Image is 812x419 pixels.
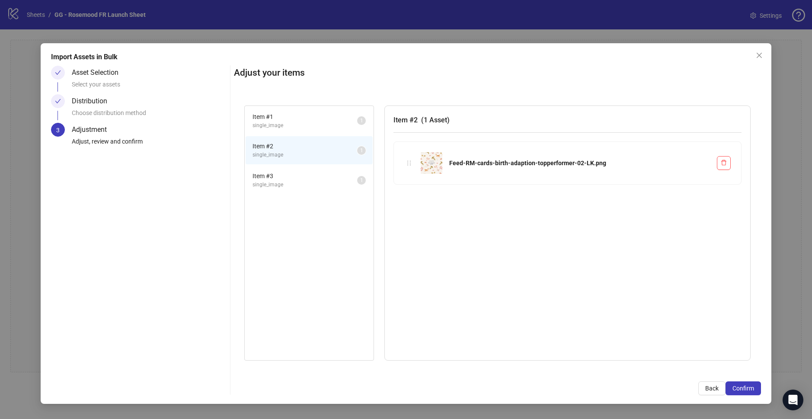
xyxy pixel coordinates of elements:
span: Confirm [732,385,754,392]
span: 1 [360,147,363,154]
button: Delete [717,156,731,170]
img: Feed-RM-cards-birth-adaption-topperformer-02-LK.png [421,152,442,174]
span: single_image [253,181,357,189]
button: Back [698,381,726,395]
div: Select your assets [72,80,227,94]
span: 1 [360,177,363,183]
span: close [756,52,763,59]
sup: 1 [357,176,366,185]
span: Item # 1 [253,112,357,122]
span: delete [721,160,727,166]
span: check [55,98,61,104]
span: single_image [253,151,357,159]
span: ( 1 Asset ) [421,116,450,124]
button: Close [752,48,766,62]
div: Feed-RM-cards-birth-adaption-topperformer-02-LK.png [449,158,710,168]
span: 1 [360,118,363,124]
div: Import Assets in Bulk [51,52,761,62]
div: Adjust, review and confirm [72,137,227,151]
h2: Adjust your items [234,66,761,80]
span: Back [705,385,719,392]
div: Open Intercom Messenger [783,390,803,410]
span: check [55,70,61,76]
sup: 1 [357,116,366,125]
div: Distribution [72,94,114,108]
button: Confirm [726,381,761,395]
span: 3 [56,127,60,134]
sup: 1 [357,146,366,155]
div: Choose distribution method [72,108,227,123]
h3: Item # 2 [393,115,742,125]
span: single_image [253,122,357,130]
span: Item # 3 [253,171,357,181]
div: holder [404,158,414,168]
span: holder [406,160,412,166]
div: Asset Selection [72,66,125,80]
span: Item # 2 [253,141,357,151]
div: Adjustment [72,123,114,137]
